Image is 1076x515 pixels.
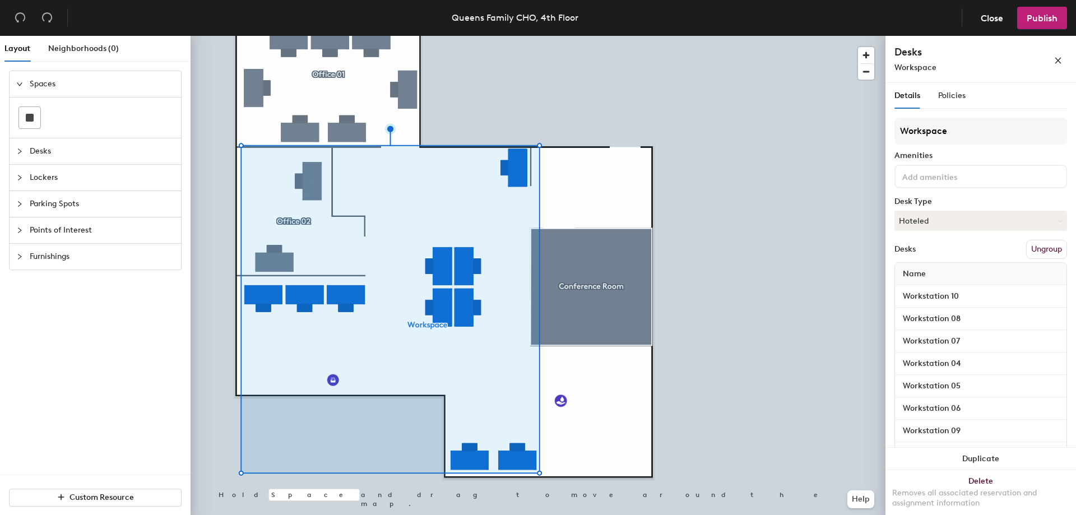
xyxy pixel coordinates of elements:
[1027,13,1058,24] span: Publish
[69,493,134,502] span: Custom Resource
[897,333,1064,349] input: Unnamed desk
[894,197,1067,206] div: Desk Type
[897,378,1064,394] input: Unnamed desk
[897,311,1064,327] input: Unnamed desk
[30,71,174,97] span: Spaces
[452,11,578,25] div: Queens Family CHO, 4th Floor
[16,81,23,87] span: expanded
[16,227,23,234] span: collapsed
[36,7,58,29] button: Redo (⌘ + ⇧ + Z)
[4,44,30,53] span: Layout
[894,63,936,72] span: Workspace
[971,7,1013,29] button: Close
[981,13,1003,24] span: Close
[897,401,1064,416] input: Unnamed desk
[30,138,174,164] span: Desks
[894,45,1018,59] h4: Desks
[894,151,1067,160] div: Amenities
[897,264,931,284] span: Name
[16,201,23,207] span: collapsed
[894,91,920,100] span: Details
[9,489,182,507] button: Custom Resource
[894,245,916,254] div: Desks
[30,191,174,217] span: Parking Spots
[938,91,966,100] span: Policies
[897,423,1064,439] input: Unnamed desk
[16,253,23,260] span: collapsed
[1026,240,1067,259] button: Ungroup
[894,211,1067,231] button: Hoteled
[30,217,174,243] span: Points of Interest
[897,446,1064,461] input: Unnamed desk
[16,148,23,155] span: collapsed
[847,490,874,508] button: Help
[15,12,26,23] span: undo
[1017,7,1067,29] button: Publish
[885,448,1076,470] button: Duplicate
[897,289,1064,304] input: Unnamed desk
[900,169,1001,183] input: Add amenities
[30,244,174,270] span: Furnishings
[9,7,31,29] button: Undo (⌘ + Z)
[30,165,174,191] span: Lockers
[48,44,119,53] span: Neighborhoods (0)
[897,356,1064,372] input: Unnamed desk
[16,174,23,181] span: collapsed
[1054,57,1062,64] span: close
[892,488,1069,508] div: Removes all associated reservation and assignment information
